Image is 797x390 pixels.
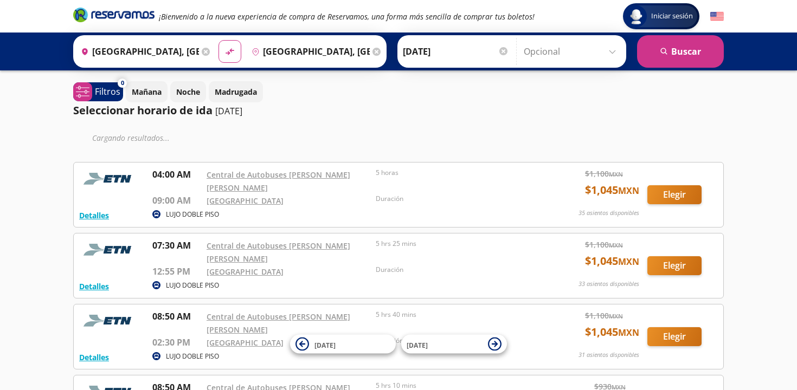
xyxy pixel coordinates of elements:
[95,85,120,98] p: Filtros
[579,209,639,218] p: 35 asientos disponibles
[403,38,509,65] input: Elegir Fecha
[609,170,623,178] small: MXN
[376,265,539,275] p: Duración
[170,81,206,102] button: Noche
[376,310,539,320] p: 5 hrs 40 mins
[247,38,370,65] input: Buscar Destino
[215,86,257,97] p: Madrugada
[152,310,201,323] p: 08:50 AM
[618,256,639,268] small: MXN
[73,6,155,26] a: Brand Logo
[524,38,621,65] input: Opcional
[152,168,201,181] p: 04:00 AM
[121,79,124,88] span: 0
[585,182,639,198] span: $ 1,045
[585,239,623,250] span: $ 1,100
[166,352,219,361] p: LUJO DOBLE PISO
[166,210,219,219] p: LUJO DOBLE PISO
[152,336,201,349] p: 02:30 PM
[207,311,350,335] a: Central de Autobuses [PERSON_NAME] [PERSON_NAME]
[609,241,623,249] small: MXN
[710,10,724,23] button: English
[79,310,139,331] img: RESERVAMOS
[152,265,201,278] p: 12:55 PM
[79,352,109,363] button: Detalles
[152,194,201,207] p: 09:00 AM
[207,240,350,264] a: Central de Autobuses [PERSON_NAME] [PERSON_NAME]
[207,196,284,206] a: [GEOGRAPHIC_DATA]
[585,253,639,269] span: $ 1,045
[79,281,109,292] button: Detalles
[407,340,428,349] span: [DATE]
[73,102,213,119] p: Seleccionar horario de ida
[585,310,623,321] span: $ 1,100
[79,210,109,221] button: Detalles
[92,133,170,143] em: Cargando resultados ...
[401,335,507,354] button: [DATE]
[166,281,219,290] p: LUJO DOBLE PISO
[126,81,168,102] button: Mañana
[207,337,284,348] a: [GEOGRAPHIC_DATA]
[647,11,697,22] span: Iniciar sesión
[73,82,123,101] button: 0Filtros
[215,105,242,118] p: [DATE]
[618,327,639,339] small: MXN
[609,312,623,320] small: MXN
[579,279,639,289] p: 33 asientos disponibles
[176,86,200,97] p: Noche
[585,168,623,179] span: $ 1,100
[76,38,199,65] input: Buscar Origen
[647,327,702,346] button: Elegir
[207,170,350,193] a: Central de Autobuses [PERSON_NAME] [PERSON_NAME]
[132,86,162,97] p: Mañana
[647,256,702,275] button: Elegir
[209,81,263,102] button: Madrugada
[376,239,539,249] p: 5 hrs 25 mins
[637,35,724,68] button: Buscar
[290,335,396,354] button: [DATE]
[159,11,535,22] em: ¡Bienvenido a la nueva experiencia de compra de Reservamos, una forma más sencilla de comprar tus...
[79,168,139,190] img: RESERVAMOS
[585,324,639,340] span: $ 1,045
[73,6,155,23] i: Brand Logo
[376,194,539,204] p: Duración
[79,239,139,261] img: RESERVAMOS
[152,239,201,252] p: 07:30 AM
[647,185,702,204] button: Elegir
[207,266,284,277] a: [GEOGRAPHIC_DATA]
[376,168,539,178] p: 5 horas
[314,340,336,349] span: [DATE]
[579,350,639,360] p: 31 asientos disponibles
[618,185,639,197] small: MXN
